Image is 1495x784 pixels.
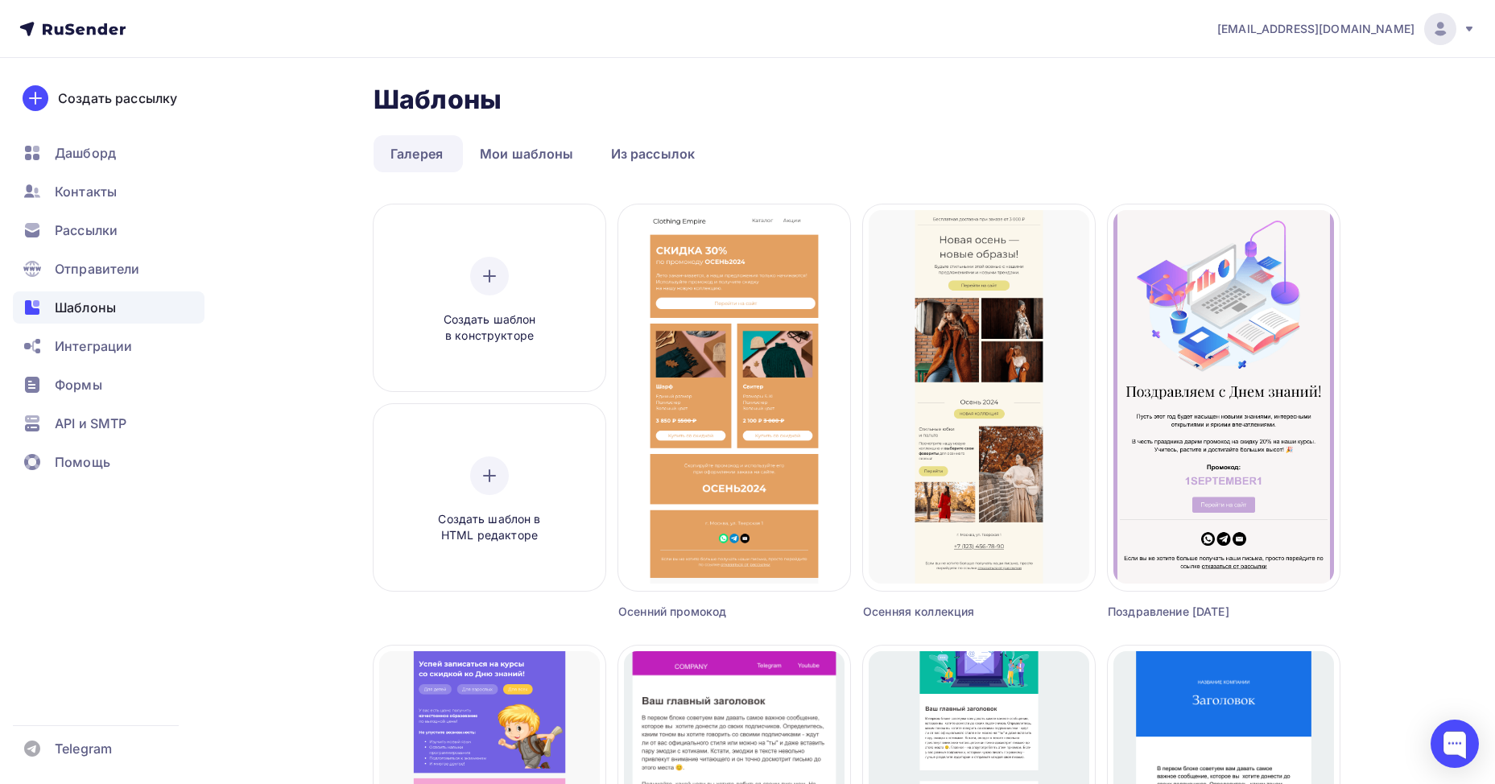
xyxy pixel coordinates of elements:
span: Помощь [55,452,110,472]
span: Дашборд [55,143,116,163]
span: Telegram [55,739,112,758]
a: Формы [13,369,204,401]
a: Мои шаблоны [463,135,591,172]
a: Галерея [374,135,460,172]
span: Формы [55,375,102,394]
span: Шаблоны [55,298,116,317]
a: Рассылки [13,214,204,246]
a: Контакты [13,175,204,208]
div: Осенний промокод [618,604,792,620]
a: Из рассылок [594,135,712,172]
span: Отправители [55,259,140,279]
h2: Шаблоны [374,84,502,116]
span: Создать шаблон в HTML редакторе [413,511,566,544]
a: Шаблоны [13,291,204,324]
span: API и SMTP [55,414,126,433]
div: Осенняя коллекция [863,604,1037,620]
a: [EMAIL_ADDRESS][DOMAIN_NAME] [1217,13,1476,45]
span: Создать шаблон в конструкторе [413,312,566,345]
a: Отправители [13,253,204,285]
div: Создать рассылку [58,89,177,108]
span: [EMAIL_ADDRESS][DOMAIN_NAME] [1217,21,1414,37]
div: Поздравление [DATE] [1108,604,1282,620]
span: Рассылки [55,221,118,240]
span: Контакты [55,182,117,201]
span: Интеграции [55,336,132,356]
a: Дашборд [13,137,204,169]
